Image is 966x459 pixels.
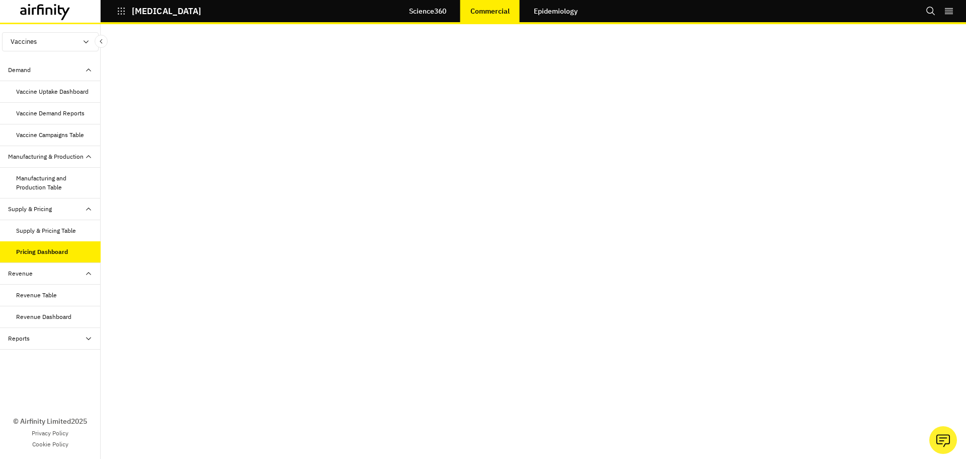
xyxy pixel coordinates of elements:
div: Revenue [8,269,33,278]
p: Commercial [470,7,510,15]
button: Search [926,3,936,20]
a: Cookie Policy [32,440,68,449]
div: Vaccine Uptake Dashboard [16,87,89,96]
button: Ask our analysts [929,426,957,454]
button: [MEDICAL_DATA] [117,3,201,20]
div: Supply & Pricing [8,205,52,214]
div: Revenue Table [16,291,57,300]
p: © Airfinity Limited 2025 [13,416,87,427]
a: Privacy Policy [32,429,68,438]
div: Reports [8,334,30,343]
div: Manufacturing & Production [8,152,84,161]
div: Vaccine Demand Reports [16,109,85,118]
div: Pricing Dashboard [16,247,68,256]
div: Demand [8,65,31,75]
div: Manufacturing and Production Table [16,174,93,192]
div: Revenue Dashboard [16,312,71,321]
button: Close Sidebar [95,35,108,48]
button: Vaccines [2,32,99,51]
p: [MEDICAL_DATA] [132,7,201,16]
div: Vaccine Campaigns Table [16,130,84,140]
div: Supply & Pricing Table [16,226,76,235]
